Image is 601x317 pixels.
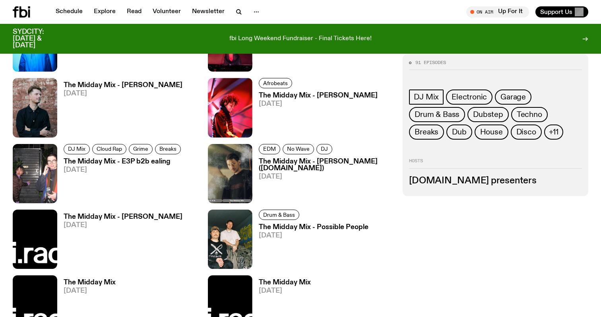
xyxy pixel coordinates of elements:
span: Grime [133,146,148,152]
span: 91 episodes [415,60,446,64]
a: Dub [446,124,472,140]
h3: The Midday Mix - [PERSON_NAME] ([DOMAIN_NAME]) [259,158,394,172]
img: Possible People are Eora based producers Pinz and LORESPINNER, casting aside the sounds of their ... [208,210,252,269]
button: On AirUp For It [466,6,529,18]
span: Support Us [540,8,572,16]
span: Cloud Rap [97,146,122,152]
span: [DATE] [259,101,378,107]
a: Dubstep [467,107,509,122]
h3: [DOMAIN_NAME] presenters [409,176,582,185]
h3: The Midday Mix - [PERSON_NAME] [259,92,378,99]
span: Disco [516,128,536,136]
a: Cloud Rap [92,144,126,154]
a: Read [122,6,146,18]
a: Drum & Bass [409,107,465,122]
h2: Hosts [409,159,582,168]
a: Newsletter [187,6,229,18]
a: Breaks [155,144,181,154]
span: Drum & Bass [263,212,295,218]
a: The Midday Mix - [PERSON_NAME][DATE] [252,92,378,137]
a: Schedule [51,6,87,18]
h3: The Midday Mix - E3P b2b ealing [64,158,183,165]
span: Dubstep [473,110,503,119]
span: Garage [500,93,526,101]
h3: The Midday Mix - Possible People [259,224,368,231]
h3: The Midday Mix - [PERSON_NAME] [64,82,182,89]
a: The Midday Mix - Possible People[DATE] [252,224,368,269]
span: [DATE] [259,173,394,180]
p: fbi Long Weekend Fundraiser - Final Tickets Here! [229,35,372,43]
a: Explore [89,6,120,18]
a: The Midday Mix - [PERSON_NAME][DATE] [57,82,182,137]
a: Disco [511,124,542,140]
h3: The Midday Mix [64,279,116,286]
span: House [480,128,503,136]
a: Drum & Bass [259,210,299,220]
a: DJ Mix [409,89,444,105]
span: [DATE] [64,288,116,294]
h3: The Midday Mix - [PERSON_NAME] [64,214,182,220]
a: House [475,124,508,140]
a: EDM [259,144,280,154]
a: Garage [495,89,531,105]
span: Electronic [452,93,487,101]
span: Breaks [159,146,176,152]
span: [DATE] [64,90,182,97]
button: Support Us [535,6,588,18]
a: The Midday Mix - [PERSON_NAME] ([DOMAIN_NAME])[DATE] [252,158,394,203]
a: No Wave [283,144,314,154]
span: No Wave [287,146,310,152]
a: The Midday Mix - [PERSON_NAME][DATE] [57,214,182,269]
a: The Midday Mix - E3P b2b ealing[DATE] [57,158,183,203]
span: Techno [517,110,542,119]
span: Breaks [415,128,438,136]
h3: SYDCITY: [DATE] & [DATE] [13,29,64,49]
a: DJ Mix [64,144,90,154]
span: Afrobeats [263,80,288,86]
a: Electronic [446,89,492,105]
span: [DATE] [259,232,368,239]
span: Dub [452,128,466,136]
span: [DATE] [259,288,311,294]
span: Drum & Bass [415,110,459,119]
a: Breaks [409,124,444,140]
button: +11 [544,124,563,140]
span: EDM [263,146,276,152]
a: Techno [511,107,548,122]
span: [DATE] [64,222,182,229]
span: [DATE] [64,167,183,173]
span: +11 [549,128,558,136]
h3: The Midday Mix [259,279,311,286]
span: DJ Mix [68,146,85,152]
a: DJ [316,144,332,154]
span: DJ [321,146,328,152]
a: Volunteer [148,6,186,18]
a: Grime [129,144,153,154]
span: DJ Mix [414,93,439,101]
a: Afrobeats [259,78,292,88]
